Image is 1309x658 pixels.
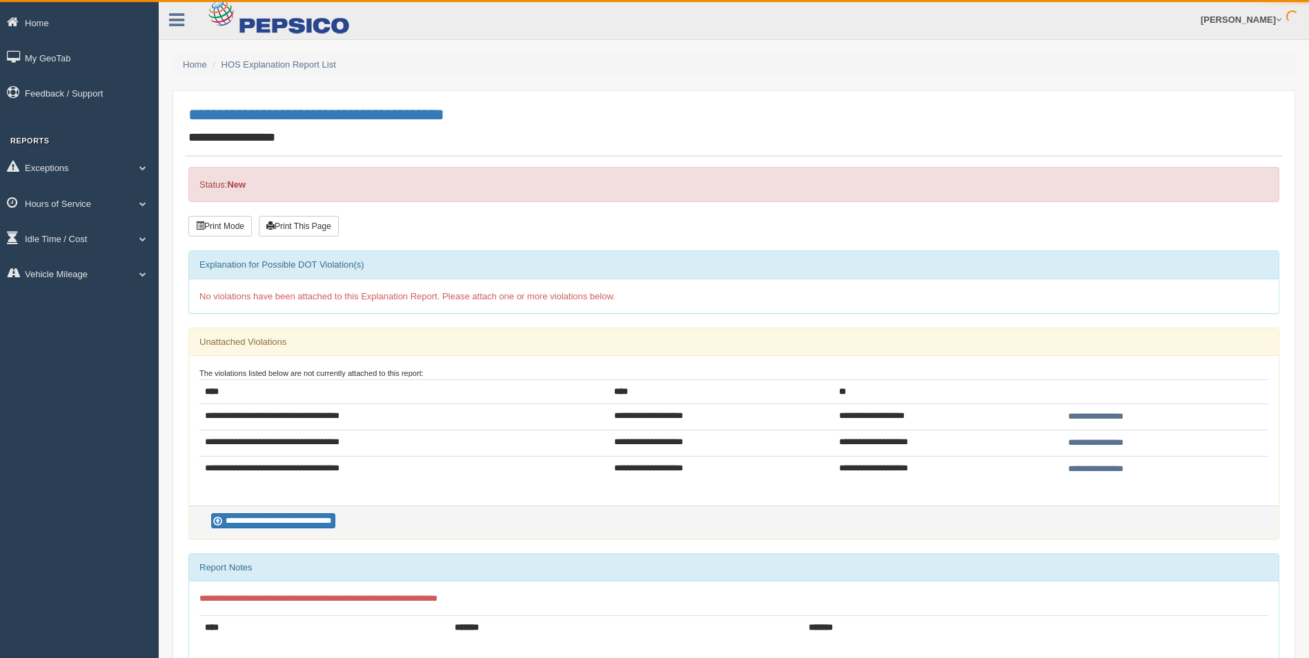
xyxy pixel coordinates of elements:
[188,216,252,237] button: Print Mode
[189,251,1279,279] div: Explanation for Possible DOT Violation(s)
[259,216,339,237] button: Print This Page
[222,59,336,70] a: HOS Explanation Report List
[199,369,424,377] small: The violations listed below are not currently attached to this report:
[189,328,1279,356] div: Unattached Violations
[188,167,1279,202] div: Status:
[189,554,1279,581] div: Report Notes
[183,59,207,70] a: Home
[199,291,616,301] span: No violations have been attached to this Explanation Report. Please attach one or more violations...
[227,179,246,190] strong: New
